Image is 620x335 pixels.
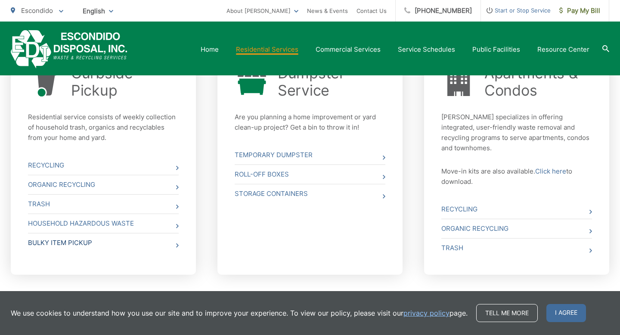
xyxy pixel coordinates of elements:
a: Trash [441,239,592,257]
a: Trash [28,195,179,214]
a: Public Facilities [472,44,520,55]
a: Roll-Off Boxes [235,165,385,184]
a: Curbside Pickup [71,65,179,99]
a: News & Events [307,6,348,16]
a: privacy policy [403,308,449,318]
a: Organic Recycling [441,219,592,238]
a: Home [201,44,219,55]
p: Residential service consists of weekly collection of household trash, organics and recyclables fr... [28,112,179,143]
a: Service Schedules [398,44,455,55]
a: Click here [535,166,566,177]
a: Resource Center [537,44,589,55]
a: Residential Services [236,44,298,55]
a: Apartments & Condos [484,65,592,99]
a: Temporary Dumpster [235,146,385,164]
a: Recycling [441,200,592,219]
a: Commercial Services [316,44,381,55]
span: Pay My Bill [559,6,600,16]
p: We use cookies to understand how you use our site and to improve your experience. To view our pol... [11,308,468,318]
p: Move-in kits are also available. to download. [441,166,592,187]
p: [PERSON_NAME] specializes in offering integrated, user-friendly waste removal and recycling progr... [441,112,592,153]
a: Contact Us [356,6,387,16]
span: Escondido [21,6,53,15]
span: I agree [546,304,586,322]
p: Are you planning a home improvement or yard clean-up project? Get a bin to throw it in! [235,112,385,133]
a: Storage Containers [235,184,385,203]
a: EDCD logo. Return to the homepage. [11,30,127,68]
a: Bulky Item Pickup [28,233,179,252]
a: About [PERSON_NAME] [226,6,298,16]
a: Tell me more [476,304,538,322]
a: Recycling [28,156,179,175]
a: Dumpster Service [278,65,385,99]
a: Organic Recycling [28,175,179,194]
a: Household Hazardous Waste [28,214,179,233]
span: English [76,3,120,19]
